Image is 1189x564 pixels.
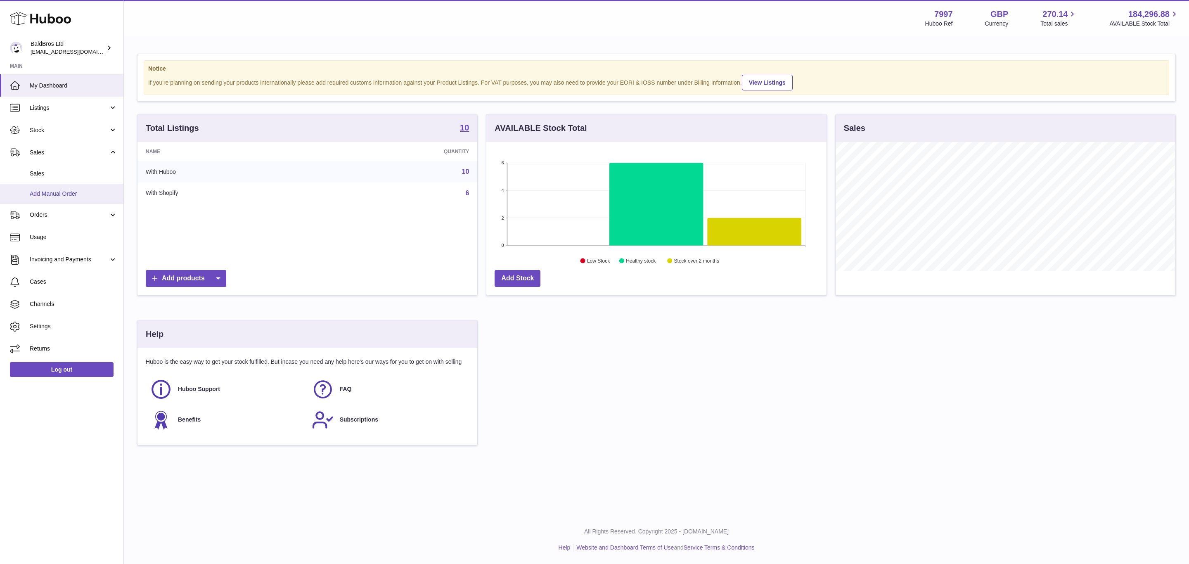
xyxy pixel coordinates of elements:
[312,378,465,400] a: FAQ
[10,362,114,377] a: Log out
[502,188,504,193] text: 4
[30,104,109,112] span: Listings
[460,123,469,133] a: 10
[502,243,504,248] text: 0
[30,170,117,178] span: Sales
[150,409,303,431] a: Benefits
[10,42,22,54] img: internalAdmin-7997@internal.huboo.com
[30,190,117,198] span: Add Manual Order
[146,270,226,287] a: Add products
[30,233,117,241] span: Usage
[30,256,109,263] span: Invoicing and Payments
[495,123,587,134] h3: AVAILABLE Stock Total
[30,126,109,134] span: Stock
[934,9,953,20] strong: 7997
[460,123,469,132] strong: 10
[674,258,719,264] text: Stock over 2 months
[31,40,105,56] div: BaldBros Ltd
[146,329,163,340] h3: Help
[30,82,117,90] span: My Dashboard
[146,358,469,366] p: Huboo is the easy way to get your stock fulfilled. But incase you need any help here's our ways f...
[30,211,109,219] span: Orders
[742,75,793,90] a: View Listings
[1109,9,1179,28] a: 184,296.88 AVAILABLE Stock Total
[178,416,201,424] span: Benefits
[576,544,674,551] a: Website and Dashboard Terms of Use
[684,544,755,551] a: Service Terms & Conditions
[30,149,109,156] span: Sales
[340,416,378,424] span: Subscriptions
[130,528,1182,536] p: All Rights Reserved. Copyright 2025 - [DOMAIN_NAME]
[844,123,865,134] h3: Sales
[30,300,117,308] span: Channels
[148,65,1165,73] strong: Notice
[559,544,571,551] a: Help
[1040,9,1077,28] a: 270.14 Total sales
[137,142,321,161] th: Name
[502,160,504,165] text: 6
[1040,20,1077,28] span: Total sales
[340,385,352,393] span: FAQ
[990,9,1008,20] strong: GBP
[150,378,303,400] a: Huboo Support
[146,123,199,134] h3: Total Listings
[495,270,540,287] a: Add Stock
[502,216,504,220] text: 2
[148,73,1165,90] div: If you're planning on sending your products internationally please add required customs informati...
[312,409,465,431] a: Subscriptions
[925,20,953,28] div: Huboo Ref
[587,258,610,264] text: Low Stock
[30,345,117,353] span: Returns
[1042,9,1068,20] span: 270.14
[1128,9,1170,20] span: 184,296.88
[626,258,656,264] text: Healthy stock
[462,168,469,175] a: 10
[573,544,754,552] li: and
[137,182,321,204] td: With Shopify
[137,161,321,182] td: With Huboo
[1109,20,1179,28] span: AVAILABLE Stock Total
[178,385,220,393] span: Huboo Support
[465,190,469,197] a: 6
[30,322,117,330] span: Settings
[31,48,121,55] span: [EMAIL_ADDRESS][DOMAIN_NAME]
[985,20,1009,28] div: Currency
[30,278,117,286] span: Cases
[321,142,477,161] th: Quantity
